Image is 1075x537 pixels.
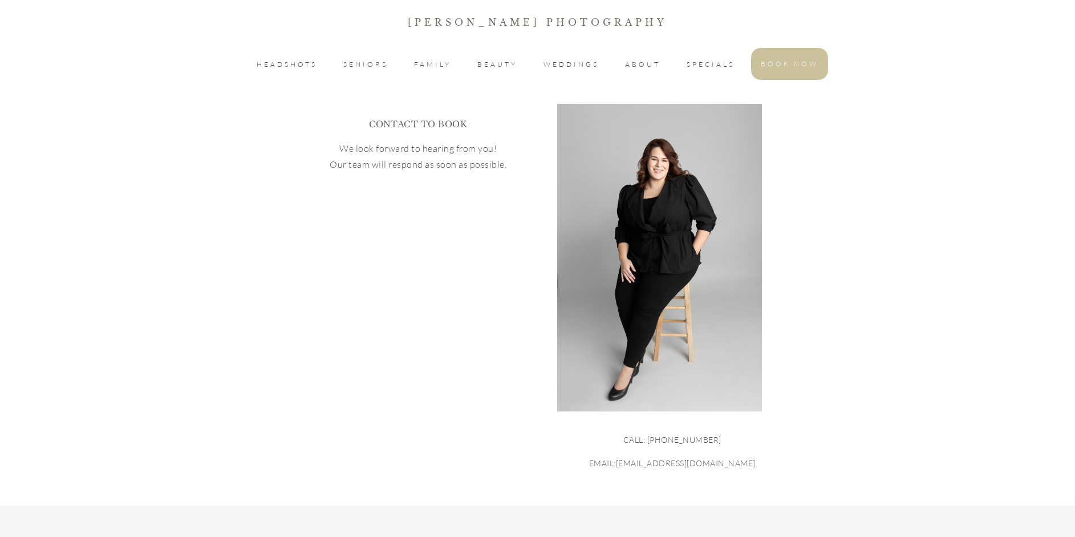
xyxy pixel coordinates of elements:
p: Our team will respond as soon as possible. [330,156,506,172]
a: WEDDINGS [543,58,599,71]
a: BEAUTY [477,58,517,71]
a: BOOK NOW [761,57,818,71]
p: We look forward to hearing from you! [330,140,506,156]
img: RJP67434 [557,104,762,411]
a: ABOUT [625,58,660,71]
a: HEADSHOTS [257,58,317,71]
a: FAMILY [414,58,451,71]
span: [EMAIL_ADDRESS][DOMAIN_NAME] [616,458,756,468]
a: SPECIALS [687,58,735,71]
p: CONTACT TO BOOK [369,116,468,140]
span: CALL: [PHONE_NUMBER] [623,435,721,445]
p: [PERSON_NAME] Photography [1,14,1074,30]
a: SENIORS [343,58,388,71]
span: EMAIL: [589,458,616,468]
